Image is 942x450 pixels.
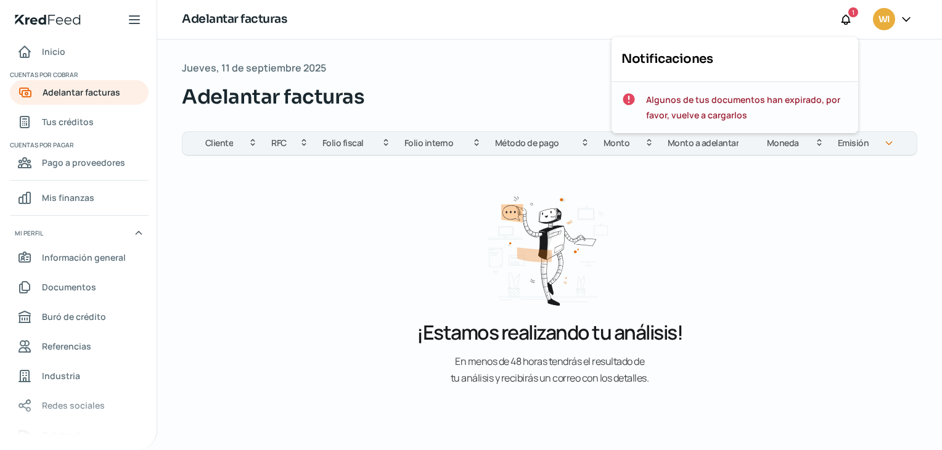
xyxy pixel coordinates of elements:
a: Mis finanzas [10,186,149,210]
p: ¡Estamos realizando tu análisis! [417,319,682,346]
span: Adelantar facturas [182,82,364,112]
span: Documentos [42,279,96,295]
span: Cliente [205,136,234,150]
span: Buró de crédito [42,309,106,324]
a: Pago a proveedores [10,150,149,175]
span: Método de pago [495,136,559,150]
h1: Adelantar facturas [182,10,287,28]
a: Adelantar facturas [10,80,149,105]
a: Buró de crédito [10,305,149,329]
a: Tus créditos [10,110,149,134]
span: Jueves, 11 de septiembre 2025 [182,59,326,77]
span: Cuentas por pagar [10,139,147,150]
span: Folio fiscal [322,136,364,150]
span: RFC [271,136,287,150]
span: Pago a proveedores [42,155,125,170]
span: Folio interno [404,136,454,150]
a: Inicio [10,39,149,64]
p: E n m e n o s d e 4 8 h o r a s t e n d r á s e l r e s u l t a d o d e t u a n á l i s i s y r e... [365,353,735,387]
span: 1 [852,7,854,18]
img: ¡Estamos realizando tu análisis! [467,188,632,311]
span: Emisión [838,136,869,150]
span: Colateral [42,427,80,443]
span: Tus créditos [42,114,94,129]
a: Información general [10,245,149,270]
span: Cuentas por cobrar [10,69,147,80]
a: Redes sociales [10,393,149,418]
span: Adelantar facturas [43,84,120,100]
span: WI [879,12,890,27]
span: Moneda [767,136,799,150]
span: Notificaciones [621,51,713,67]
span: Redes sociales [42,398,105,413]
a: Documentos [10,275,149,300]
a: Colateral [10,423,149,448]
span: Monto a adelantar [668,136,739,150]
a: Referencias [10,334,149,359]
span: Mis finanzas [42,190,94,205]
span: Industria [42,368,80,383]
span: Mi perfil [15,227,43,239]
a: Industria [10,364,149,388]
span: Monto [604,136,630,150]
span: Información general [42,250,126,265]
span: Referencias [42,338,91,354]
span: Algunos de tus documentos han expirado, por favor, vuelve a cargarlos [646,92,848,123]
span: Inicio [42,44,65,59]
